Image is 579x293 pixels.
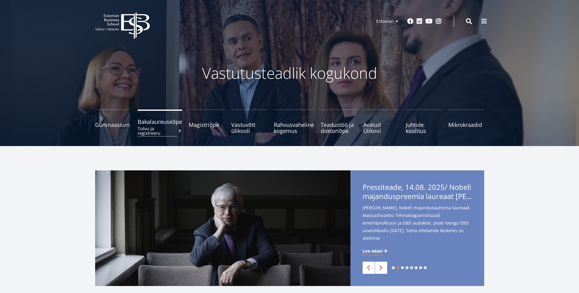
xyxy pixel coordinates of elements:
a: Avatud Ülikool [363,110,399,134]
a: 3 [401,266,404,269]
p: Vastutusteadlik kogukond [129,64,451,82]
a: 2 [396,266,399,269]
a: Rahvusvaheline kogemus [274,110,314,134]
a: 1 [392,266,395,269]
a: Magistriõpe [189,110,225,134]
span: Juhtide koolitus [406,122,442,134]
a: Instagram [436,18,442,24]
a: BakalaureuseõpeTutvu ja registreeru [138,110,182,134]
a: Next [375,262,387,274]
span: Bakalaureuseõpe [138,119,182,125]
img: a [95,170,350,286]
a: 8 [424,266,427,269]
span: Loe edasi [363,248,382,254]
a: Previous [363,262,375,274]
span: Gümnaasium [95,122,131,128]
a: 5 [410,266,413,269]
span: Teadustöö ja doktoriõpe [321,122,357,134]
a: Mikrokraadid [448,110,484,134]
small: Tutvu ja registreeru [138,126,182,135]
a: Teadustöö ja doktoriõpe [321,110,357,134]
span: Avatud Ülikool [363,122,399,134]
a: 7 [419,266,422,269]
span: Vastuvõtt ülikooli [231,122,267,134]
a: Juhtide koolitus [406,110,442,134]
a: 6 [415,266,418,269]
span: majanduspreemia laureaat [PERSON_NAME] esineb EBSi suveülikoolis [363,192,472,201]
span: Magistriõpe [189,122,225,128]
span: Rahvusvaheline kogemus [274,122,314,134]
a: Linkedin [416,18,422,24]
a: Facebook [407,18,413,24]
a: Gümnaasium [95,110,131,134]
a: Vastuvõtt ülikooli [231,110,267,134]
span: [PERSON_NAME], Nobeli majandusauhinna laureaat, Massachusettsi Tehnoloogiainstituudi emeriitprofe... [363,204,472,252]
a: Loe edasi [363,248,388,254]
a: 4 [405,266,408,269]
a: Youtube [426,18,433,24]
span: Pressiteade, 14.08. 2025/ Nobeli [363,183,472,203]
span: Mikrokraadid [448,122,484,128]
